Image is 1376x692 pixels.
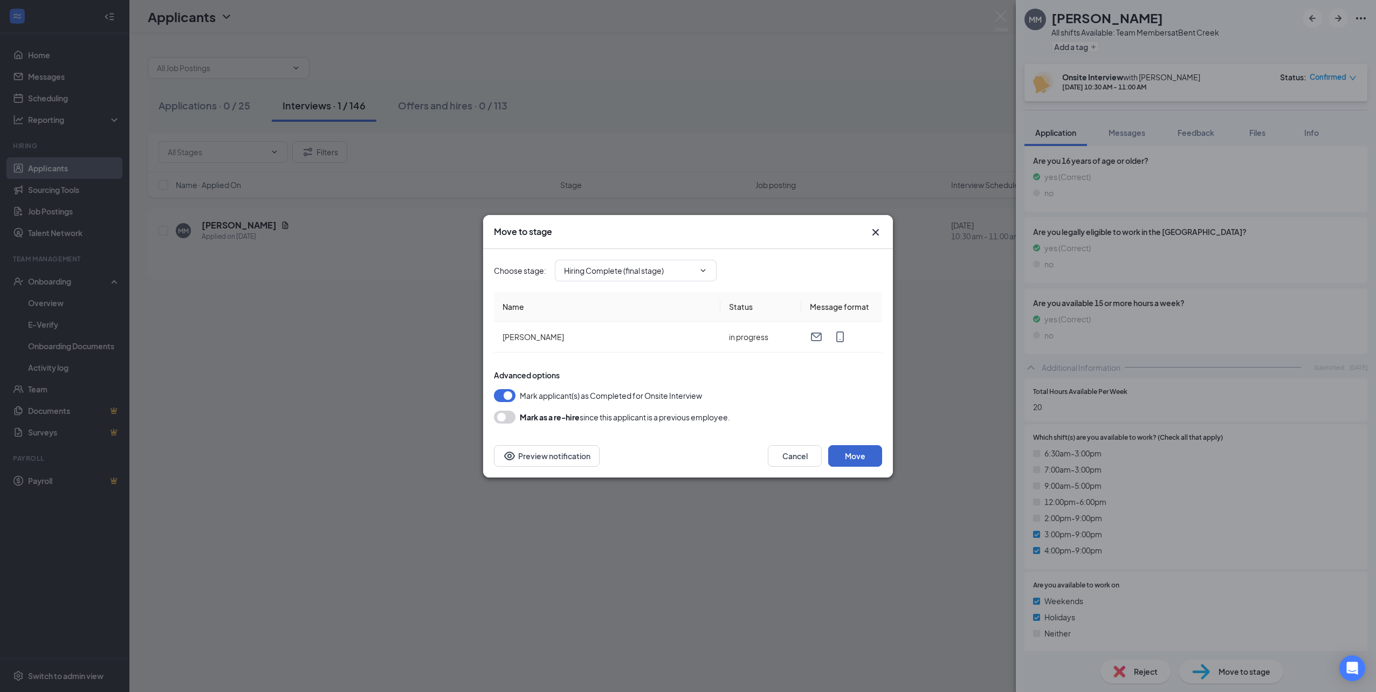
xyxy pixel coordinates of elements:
[869,226,882,239] svg: Cross
[503,332,564,342] span: [PERSON_NAME]
[494,370,882,380] div: Advanced options
[494,292,720,322] th: Name
[494,445,600,467] button: Preview notificationEye
[1339,655,1365,681] div: Open Intercom Messenger
[503,449,516,462] svg: Eye
[520,412,580,422] b: Mark as a re-hire
[494,265,546,276] span: Choose stage :
[520,389,702,402] span: Mark applicant(s) as Completed for Onsite Interview
[768,445,822,467] button: Cancel
[801,292,882,322] th: Message format
[810,330,823,343] svg: Email
[828,445,882,467] button: Move
[834,330,847,343] svg: MobileSms
[869,226,882,239] button: Close
[699,266,707,275] svg: ChevronDown
[720,292,801,322] th: Status
[720,322,801,352] td: in progress
[520,411,730,424] div: since this applicant is a previous employee.
[494,226,552,238] h3: Move to stage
